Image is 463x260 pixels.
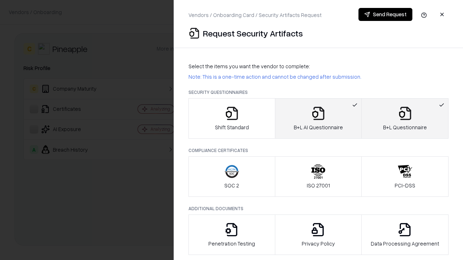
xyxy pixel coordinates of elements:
p: Note: This is a one-time action and cannot be changed after submission. [188,73,449,81]
p: B+L AI Questionnaire [294,123,343,131]
button: Send Request [358,8,412,21]
p: Vendors / Onboarding Card / Security Artifacts Request [188,11,322,19]
p: Penetration Testing [208,240,255,247]
button: Data Processing Agreement [361,214,449,255]
p: PCI-DSS [395,182,415,189]
button: PCI-DSS [361,156,449,197]
p: Select the items you want the vendor to complete: [188,62,449,70]
button: B+L Questionnaire [361,98,449,139]
p: Request Security Artifacts [203,27,303,39]
button: B+L AI Questionnaire [275,98,362,139]
p: Shift Standard [215,123,249,131]
p: Data Processing Agreement [371,240,439,247]
p: Privacy Policy [302,240,335,247]
p: Compliance Certificates [188,147,449,153]
p: SOC 2 [224,182,239,189]
button: SOC 2 [188,156,275,197]
p: Additional Documents [188,205,449,212]
p: Security Questionnaires [188,89,449,95]
p: ISO 27001 [307,182,330,189]
button: Shift Standard [188,98,275,139]
p: B+L Questionnaire [383,123,427,131]
button: Penetration Testing [188,214,275,255]
button: Privacy Policy [275,214,362,255]
button: ISO 27001 [275,156,362,197]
